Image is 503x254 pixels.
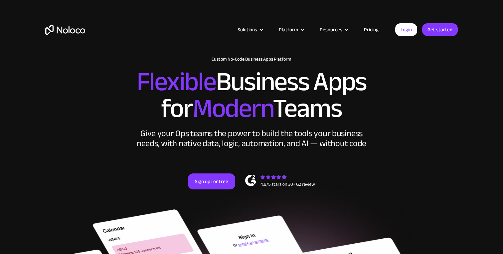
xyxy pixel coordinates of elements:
[45,25,85,35] a: home
[229,25,270,34] div: Solutions
[422,23,458,36] a: Get started
[137,57,216,107] span: Flexible
[356,25,387,34] a: Pricing
[395,23,417,36] a: Login
[238,25,257,34] div: Solutions
[270,25,311,34] div: Platform
[45,69,458,122] h2: Business Apps for Teams
[320,25,342,34] div: Resources
[279,25,298,34] div: Platform
[135,128,368,148] div: Give your Ops teams the power to build the tools your business needs, with native data, logic, au...
[311,25,356,34] div: Resources
[188,173,235,189] a: Sign up for free
[193,84,273,133] span: Modern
